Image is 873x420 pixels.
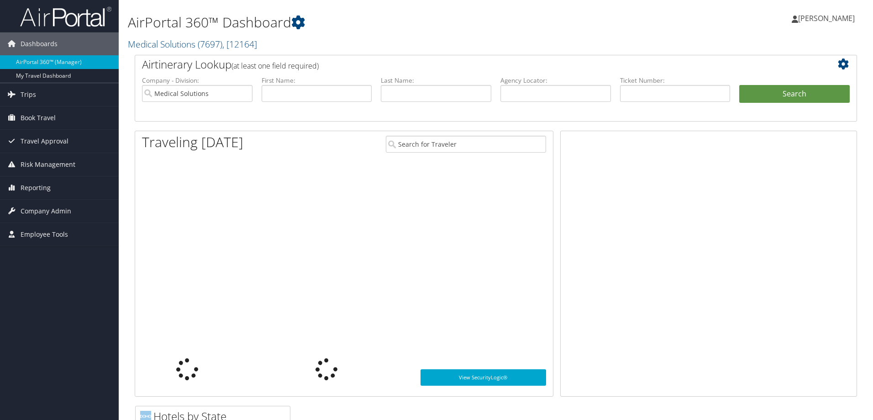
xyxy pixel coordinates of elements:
[231,61,319,71] span: (at least one field required)
[500,76,611,85] label: Agency Locator:
[798,13,855,23] span: [PERSON_NAME]
[792,5,864,32] a: [PERSON_NAME]
[21,153,75,176] span: Risk Management
[142,76,252,85] label: Company - Division:
[386,136,546,153] input: Search for Traveler
[21,83,36,106] span: Trips
[620,76,731,85] label: Ticket Number:
[739,85,850,103] button: Search
[21,106,56,129] span: Book Travel
[21,130,68,153] span: Travel Approval
[142,57,789,72] h2: Airtinerary Lookup
[21,176,51,199] span: Reporting
[21,200,71,223] span: Company Admin
[142,133,243,152] h1: Traveling [DATE]
[128,38,257,50] a: Medical Solutions
[262,76,372,85] label: First Name:
[21,32,58,55] span: Dashboards
[421,369,546,386] a: View SecurityLogic®
[381,76,491,85] label: Last Name:
[128,13,619,32] h1: AirPortal 360™ Dashboard
[222,38,257,50] span: , [ 12164 ]
[21,223,68,246] span: Employee Tools
[198,38,222,50] span: ( 7697 )
[20,6,111,27] img: airportal-logo.png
